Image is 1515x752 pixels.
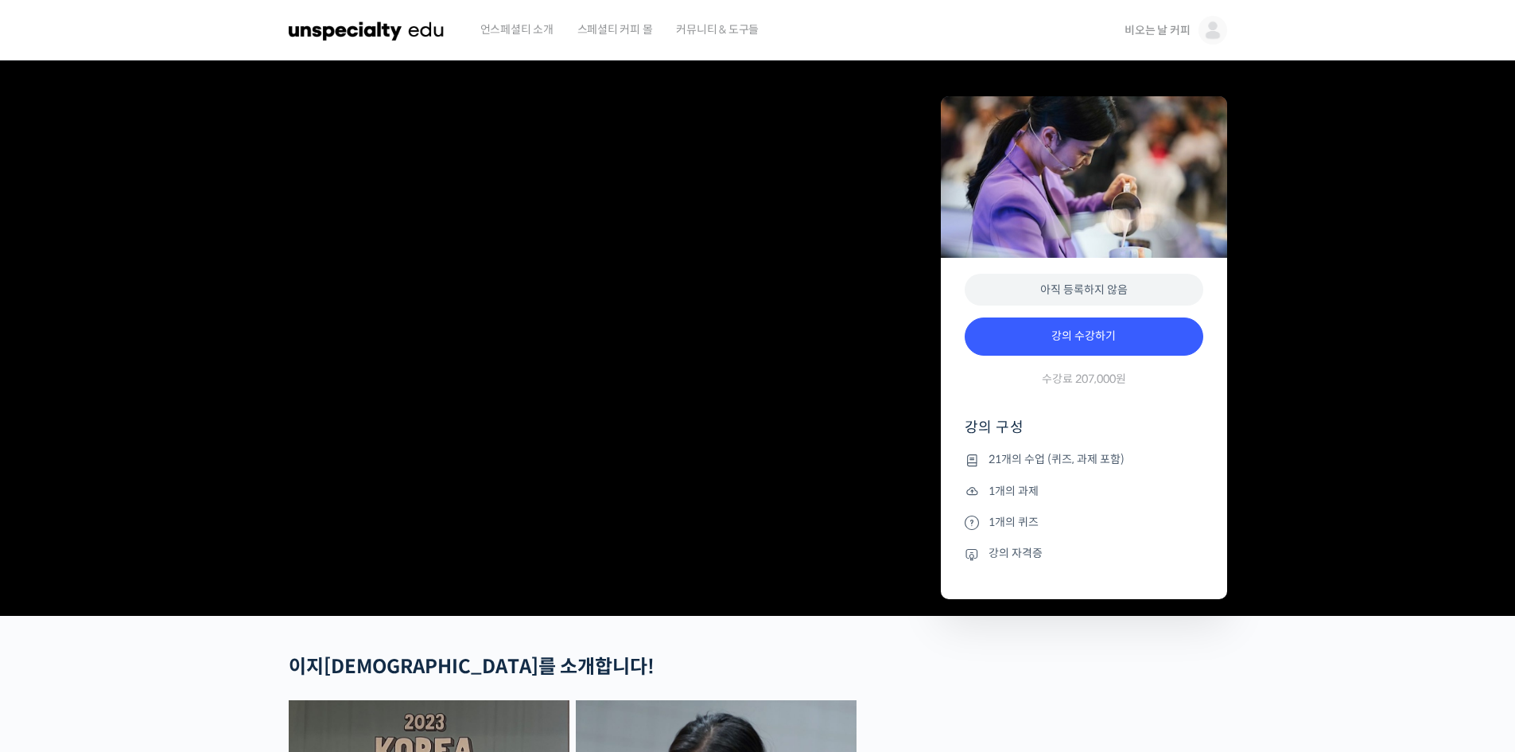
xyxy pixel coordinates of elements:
a: 강의 수강하기 [965,318,1203,356]
li: 1개의 퀴즈 [965,512,1203,532]
h4: 강의 구성 [965,418,1203,450]
span: 수강료 207,000원 [1042,372,1126,387]
div: 아직 등록하지 않음 [965,274,1203,306]
li: 21개의 수업 (퀴즈, 과제 포함) [965,450,1203,470]
strong: 이지[DEMOGRAPHIC_DATA]를 소개합니다! [289,655,655,679]
li: 강의 자격증 [965,544,1203,563]
span: 비오는 날 커피 [1125,23,1190,37]
li: 1개의 과제 [965,481,1203,501]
